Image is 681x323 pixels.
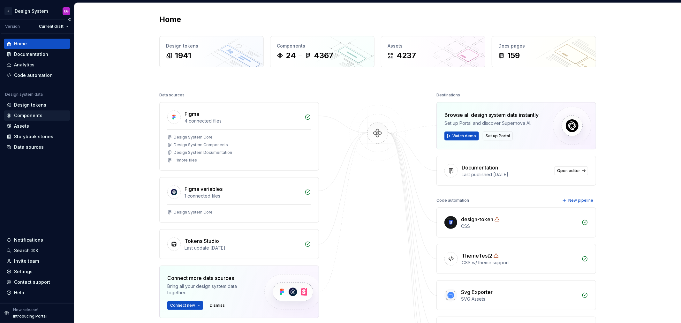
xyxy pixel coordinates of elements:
[4,256,70,266] a: Invite team
[14,51,48,57] div: Documentation
[14,133,53,140] div: Storybook stories
[436,196,469,205] div: Code automation
[14,268,33,275] div: Settings
[207,301,228,310] button: Dismiss
[270,36,375,67] a: Components244367
[4,60,70,70] a: Analytics
[170,303,195,308] span: Connect new
[159,36,264,67] a: Design tokens1941
[14,62,34,68] div: Analytics
[554,166,588,175] a: Open editor
[461,296,578,302] div: SVG Assets
[14,289,24,296] div: Help
[4,121,70,131] a: Assets
[4,7,12,15] div: S
[210,303,225,308] span: Dismiss
[14,123,29,129] div: Assets
[14,144,44,150] div: Data sources
[185,110,199,118] div: Figma
[4,100,70,110] a: Design tokens
[4,142,70,152] a: Data sources
[36,22,72,31] button: Current draft
[5,24,20,29] div: Version
[14,102,46,108] div: Design tokens
[462,259,578,266] div: CSS w/ theme support
[14,112,42,119] div: Components
[314,50,333,61] div: 4367
[1,4,73,18] button: SDesign SystemEG
[388,43,479,49] div: Assets
[462,164,498,171] div: Documentation
[4,39,70,49] a: Home
[462,252,492,259] div: ThemeTest2
[277,43,368,49] div: Components
[461,223,578,229] div: CSS
[4,235,70,245] button: Notifications
[4,245,70,256] button: Search ⌘K
[4,277,70,287] button: Contact support
[167,283,253,296] div: Bring all your design system data together.
[286,50,296,61] div: 24
[452,133,476,139] span: Watch demo
[167,301,203,310] button: Connect new
[14,258,39,264] div: Invite team
[444,111,539,119] div: Browse all design system data instantly
[185,118,301,124] div: 4 connected files
[14,41,27,47] div: Home
[483,131,513,140] button: Set up Portal
[13,307,38,312] p: New release!
[159,14,181,25] h2: Home
[166,43,257,49] div: Design tokens
[14,72,53,79] div: Code automation
[159,229,319,259] a: Tokens StudioLast update [DATE]
[15,8,48,14] div: Design System
[174,210,213,215] div: Design System Core
[436,91,460,100] div: Destinations
[4,49,70,59] a: Documentation
[167,274,253,282] div: Connect more data sources
[397,50,416,61] div: 4237
[560,196,596,205] button: New pipeline
[498,43,589,49] div: Docs pages
[174,150,232,155] div: Design System Documentation
[444,131,479,140] button: Watch demo
[159,102,319,171] a: Figma4 connected filesDesign System CoreDesign System ComponentsDesign System Documentation+1more...
[381,36,485,67] a: Assets4237
[174,135,213,140] div: Design System Core
[159,177,319,223] a: Figma variables1 connected filesDesign System Core
[4,288,70,298] button: Help
[4,110,70,121] a: Components
[65,15,74,24] button: Collapse sidebar
[462,171,550,178] div: Last published [DATE]
[185,193,301,199] div: 1 connected files
[64,9,69,14] div: EG
[4,70,70,80] a: Code automation
[185,245,301,251] div: Last update [DATE]
[159,91,185,100] div: Data sources
[174,142,228,147] div: Design System Components
[4,131,70,142] a: Storybook stories
[507,50,520,61] div: 159
[14,237,43,243] div: Notifications
[5,92,43,97] div: Design system data
[13,314,47,319] p: Introducing Portal
[175,50,191,61] div: 1941
[568,198,593,203] span: New pipeline
[492,36,596,67] a: Docs pages159
[185,237,219,245] div: Tokens Studio
[4,267,70,277] a: Settings
[14,247,38,254] div: Search ⌘K
[461,215,493,223] div: design-token
[185,185,223,193] div: Figma variables
[39,24,64,29] span: Current draft
[557,168,580,173] span: Open editor
[486,133,510,139] span: Set up Portal
[444,120,539,126] div: Set up Portal and discover Supernova AI.
[174,158,197,163] div: + 1 more files
[14,279,50,285] div: Contact support
[461,288,493,296] div: Svg Exporter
